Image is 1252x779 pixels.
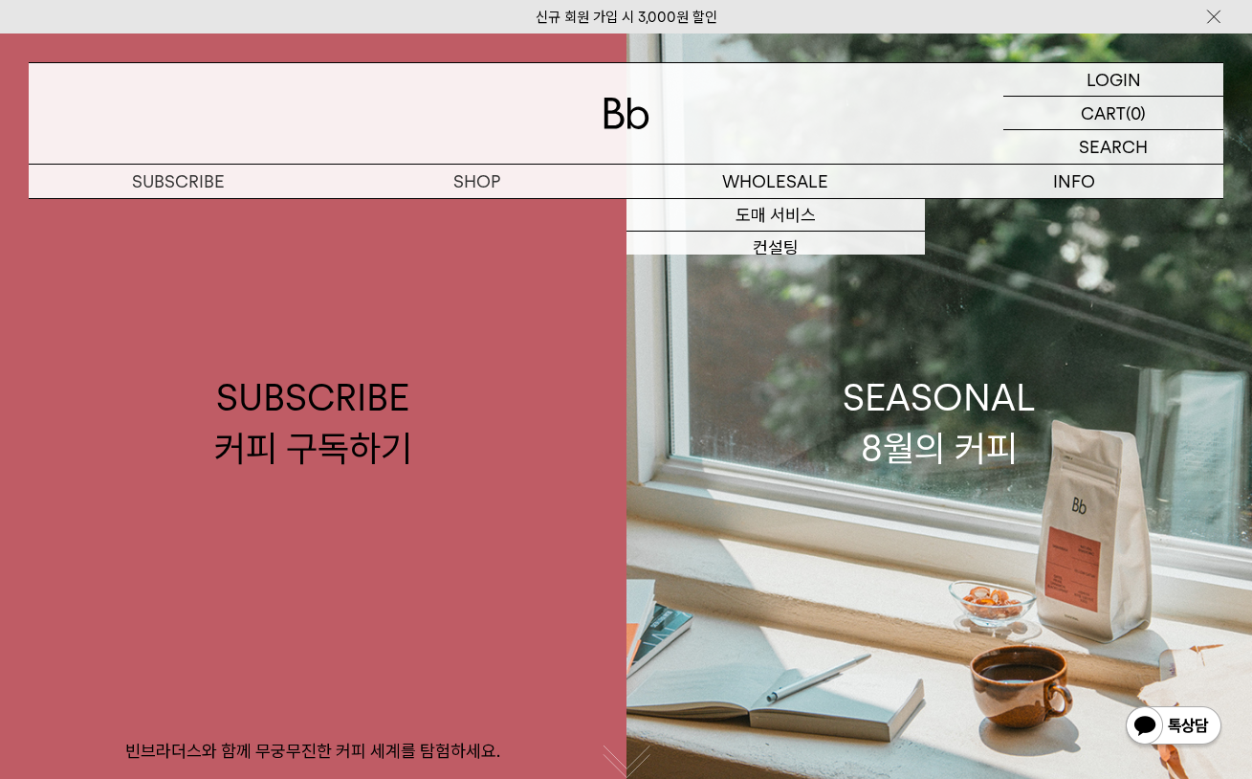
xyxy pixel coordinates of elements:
[604,98,649,129] img: 로고
[1126,97,1146,129] p: (0)
[327,165,626,198] a: SHOP
[1081,97,1126,129] p: CART
[1079,130,1148,164] p: SEARCH
[536,9,717,26] a: 신규 회원 가입 시 3,000원 할인
[626,165,925,198] p: WHOLESALE
[1124,704,1223,750] img: 카카오톡 채널 1:1 채팅 버튼
[626,199,925,232] a: 도매 서비스
[925,165,1223,198] p: INFO
[29,165,327,198] a: SUBSCRIBE
[626,232,925,264] a: 컨설팅
[843,372,1036,474] div: SEASONAL 8월의 커피
[214,372,412,474] div: SUBSCRIBE 커피 구독하기
[1003,97,1223,130] a: CART (0)
[1087,63,1141,96] p: LOGIN
[1003,63,1223,97] a: LOGIN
